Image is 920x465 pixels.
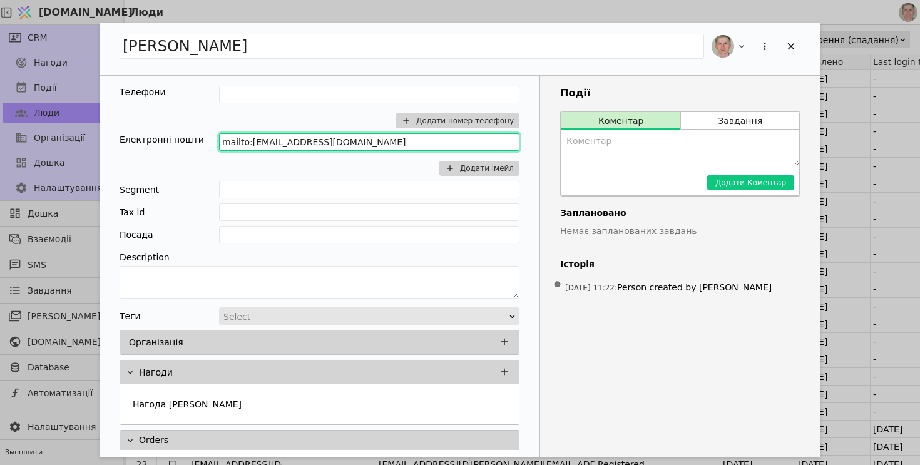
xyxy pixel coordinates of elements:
span: [DATE] 11:22 : [565,284,617,292]
div: Теги [120,307,141,325]
h4: Історія [560,258,800,271]
h3: Події [560,86,800,101]
p: Нагода [PERSON_NAME] [133,398,242,411]
button: Додати Коментар [707,175,794,190]
div: Segment [120,181,159,198]
button: Коментар [561,112,680,130]
div: Електронні пошти [120,133,204,146]
button: Завдання [681,112,799,130]
button: Додати імейл [439,161,519,176]
p: Orders [139,434,168,447]
span: • [551,269,564,301]
p: Немає запланованих завдань [560,225,800,238]
img: РS [712,35,734,58]
div: Посада [120,226,153,243]
span: Person created by [PERSON_NAME] [617,282,772,292]
div: Tax id [120,203,145,221]
p: Нагоди [139,366,173,379]
div: Телефони [120,86,166,99]
p: Організація [129,336,183,349]
h4: Заплановано [560,207,800,220]
div: Add Opportunity [100,23,820,457]
div: Description [120,248,519,266]
button: Додати номер телефону [396,113,519,128]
